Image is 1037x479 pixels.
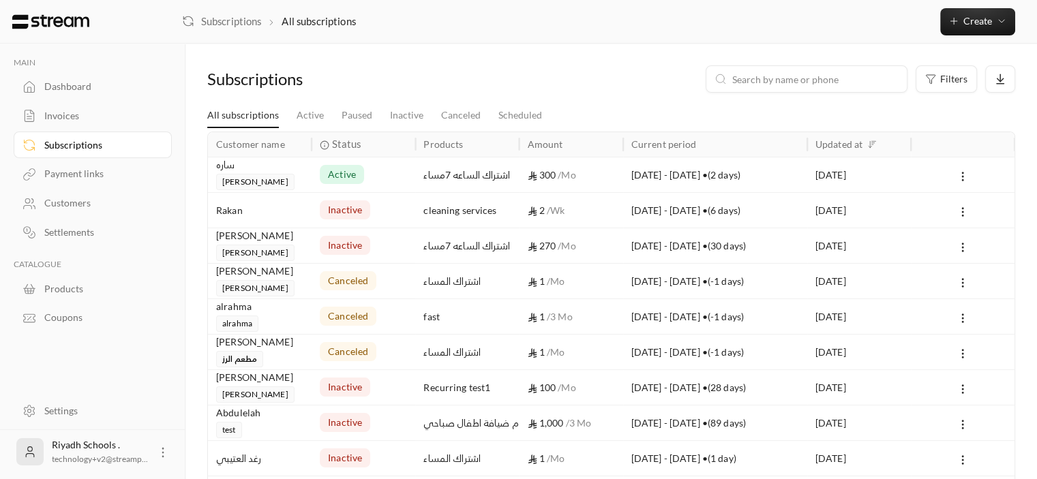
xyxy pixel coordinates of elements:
[631,157,799,192] div: [DATE] - [DATE] • ( 2 days )
[547,452,565,464] span: / Mo
[216,174,295,190] span: [PERSON_NAME]
[864,136,880,153] button: Sort
[216,193,303,228] div: Rakan
[815,228,903,263] div: [DATE]
[940,8,1015,35] button: Create
[423,138,463,150] div: Products
[207,68,400,90] div: Subscriptions
[547,275,565,287] span: / Mo
[182,14,261,29] a: Subscriptions
[216,157,303,172] div: ساره
[52,438,148,465] div: Riyadh Schools .
[14,74,172,100] a: Dashboard
[216,228,303,243] div: [PERSON_NAME]
[14,259,172,270] p: CATALOGUE
[916,65,977,93] button: Filters
[14,219,172,246] a: Settlements
[528,193,615,228] div: 2
[528,264,615,298] div: 1
[14,397,172,424] a: Settings
[815,405,903,440] div: [DATE]
[423,335,511,369] div: اشتراك المساء
[216,441,303,476] div: رغد العتيبي
[390,104,423,127] a: Inactive
[423,157,511,192] div: اشتراك الساعه 7مساء
[423,299,511,334] div: fast
[207,104,279,128] a: All subscriptions
[216,315,258,332] span: alrahma
[631,441,799,476] div: [DATE] - [DATE] • ( 1 day )
[52,454,148,464] span: technology+v2@streamp...
[528,370,615,405] div: 100
[14,103,172,129] a: Invoices
[328,451,362,465] span: inactive
[631,193,799,228] div: [DATE] - [DATE] • ( 6 days )
[558,169,575,181] span: / Mo
[328,416,362,429] span: inactive
[815,335,903,369] div: [DATE]
[528,405,615,440] div: 1,000
[14,275,172,302] a: Products
[528,138,563,150] div: Amount
[528,157,615,192] div: 300
[297,104,324,127] a: Active
[216,370,303,385] div: [PERSON_NAME]
[963,15,992,27] span: Create
[216,335,303,350] div: [PERSON_NAME]
[282,14,355,29] p: All subscriptions
[815,299,903,334] div: [DATE]
[547,346,565,358] span: / Mo
[14,161,172,187] a: Payment links
[547,204,565,216] span: / Wk
[528,441,615,476] div: 1
[328,345,368,358] span: canceled
[14,57,172,68] p: MAIN
[44,196,155,210] div: Customers
[732,72,899,87] input: Search by name or phone
[44,226,155,239] div: Settlements
[815,138,862,150] div: Updated at
[441,104,481,127] a: Canceled
[44,80,155,93] div: Dashboard
[631,228,799,263] div: [DATE] - [DATE] • ( 30 days )
[44,311,155,324] div: Coupons
[423,264,511,298] div: اشتراك المساء
[558,240,575,251] span: / Mo
[815,264,903,298] div: [DATE]
[328,309,368,323] span: canceled
[216,138,285,150] div: Customer name
[528,299,615,334] div: 1
[815,157,903,192] div: [DATE]
[423,228,511,263] div: اشتراك الساعه 7مساء
[216,264,303,279] div: [PERSON_NAME]
[815,441,903,476] div: [DATE]
[216,299,303,314] div: alrahma
[631,335,799,369] div: [DATE] - [DATE] • ( -1 days )
[216,405,303,420] div: Abdulelah
[216,422,242,438] span: test
[328,238,362,252] span: inactive
[815,193,903,228] div: [DATE]
[423,405,511,440] div: رسوم ضيافة اطفال صباحي
[182,14,356,29] nav: breadcrumb
[528,335,615,369] div: 1
[44,109,155,123] div: Invoices
[44,138,155,152] div: Subscriptions
[423,193,511,228] div: cleaning services
[631,370,799,405] div: [DATE] - [DATE] • ( 28 days )
[631,264,799,298] div: [DATE] - [DATE] • ( -1 days )
[14,190,172,217] a: Customers
[14,305,172,331] a: Coupons
[423,441,511,476] div: اشتراك المساء
[631,138,697,150] div: Current period
[328,203,362,217] span: inactive
[331,137,361,151] span: Status
[631,405,799,440] div: [DATE] - [DATE] • ( 89 days )
[328,274,368,288] span: canceled
[216,351,263,367] span: مطعم الرز
[11,14,91,29] img: Logo
[558,382,575,393] span: / Mo
[216,280,295,296] span: [PERSON_NAME]
[631,299,799,334] div: [DATE] - [DATE] • ( -1 days )
[44,404,155,418] div: Settings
